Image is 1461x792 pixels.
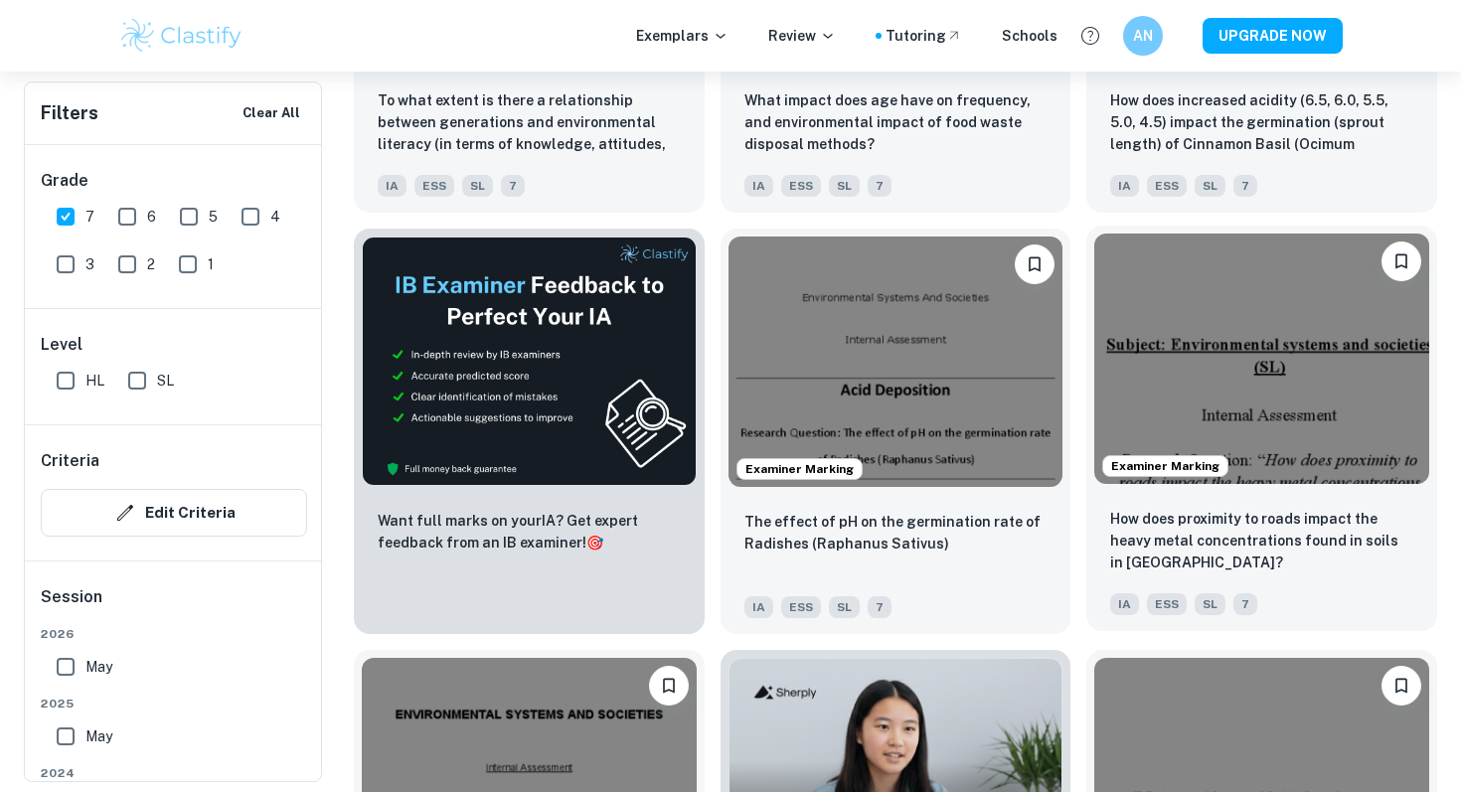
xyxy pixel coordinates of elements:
span: 7 [501,175,525,197]
span: IA [1110,175,1139,197]
button: Bookmark [1381,241,1421,281]
p: What impact does age have on frequency, and environmental impact of food waste disposal methods? [744,89,1048,155]
p: Exemplars [636,25,729,47]
span: HL [85,370,104,392]
span: SL [1195,175,1225,197]
p: How does proximity to roads impact the heavy metal concentrations found in soils in Germany? [1110,508,1413,573]
span: ESS [414,175,454,197]
span: May [85,656,112,678]
span: 🎯 [586,535,603,551]
a: Schools [1002,25,1057,47]
span: May [85,725,112,747]
span: ESS [1147,593,1187,615]
button: Bookmark [1015,244,1055,284]
button: Edit Criteria [41,489,307,537]
a: Examiner MarkingBookmarkThe effect of pH on the germination rate of Radishes (Raphanus Sativus)IA... [721,229,1071,634]
span: 7 [1233,175,1257,197]
span: Examiner Marking [737,460,862,478]
img: ESS IA example thumbnail: How does proximity to roads impact the h [1094,234,1429,484]
button: Clear All [238,98,305,128]
span: IA [1110,593,1139,615]
button: AN [1123,16,1163,56]
span: SL [462,175,493,197]
a: Tutoring [886,25,962,47]
h6: Criteria [41,449,99,473]
span: ESS [781,175,821,197]
span: 1 [208,253,214,275]
h6: Session [41,585,307,625]
button: UPGRADE NOW [1203,18,1343,54]
p: Review [768,25,836,47]
a: Examiner MarkingBookmarkHow does proximity to roads impact the heavy metal concentrations found i... [1086,229,1437,634]
span: ESS [1147,175,1187,197]
button: Bookmark [1381,666,1421,706]
p: Want full marks on your IA ? Get expert feedback from an IB examiner! [378,510,681,554]
button: Bookmark [649,666,689,706]
span: 2026 [41,625,307,643]
span: 6 [147,206,156,228]
img: Clastify logo [118,16,244,56]
h6: Grade [41,169,307,193]
span: 2024 [41,764,307,782]
span: SL [1195,593,1225,615]
span: 2025 [41,695,307,713]
img: Thumbnail [362,237,697,486]
p: How does increased acidity (6.5, 6.0, 5.5, 5.0, 4.5) impact the germination (sprout length) of Ci... [1110,89,1413,157]
span: ESS [781,596,821,618]
span: Examiner Marking [1103,457,1227,475]
span: IA [378,175,406,197]
span: 3 [85,253,94,275]
span: SL [157,370,174,392]
h6: Filters [41,99,98,127]
p: The effect of pH on the germination rate of Radishes (Raphanus Sativus) [744,511,1048,554]
span: 7 [85,206,94,228]
p: To what extent is there a relationship between generations and environmental literacy (in terms o... [378,89,681,157]
span: 7 [1233,593,1257,615]
span: SL [829,175,860,197]
span: SL [829,596,860,618]
span: 7 [868,596,892,618]
button: Help and Feedback [1073,19,1107,53]
span: 5 [209,206,218,228]
span: 7 [868,175,892,197]
a: ThumbnailWant full marks on yourIA? Get expert feedback from an IB examiner! [354,229,705,634]
span: 2 [147,253,155,275]
h6: AN [1132,25,1155,47]
span: IA [744,175,773,197]
span: 4 [270,206,280,228]
h6: Level [41,333,307,357]
img: ESS IA example thumbnail: The effect of pH on the germination rate [729,237,1063,487]
span: IA [744,596,773,618]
